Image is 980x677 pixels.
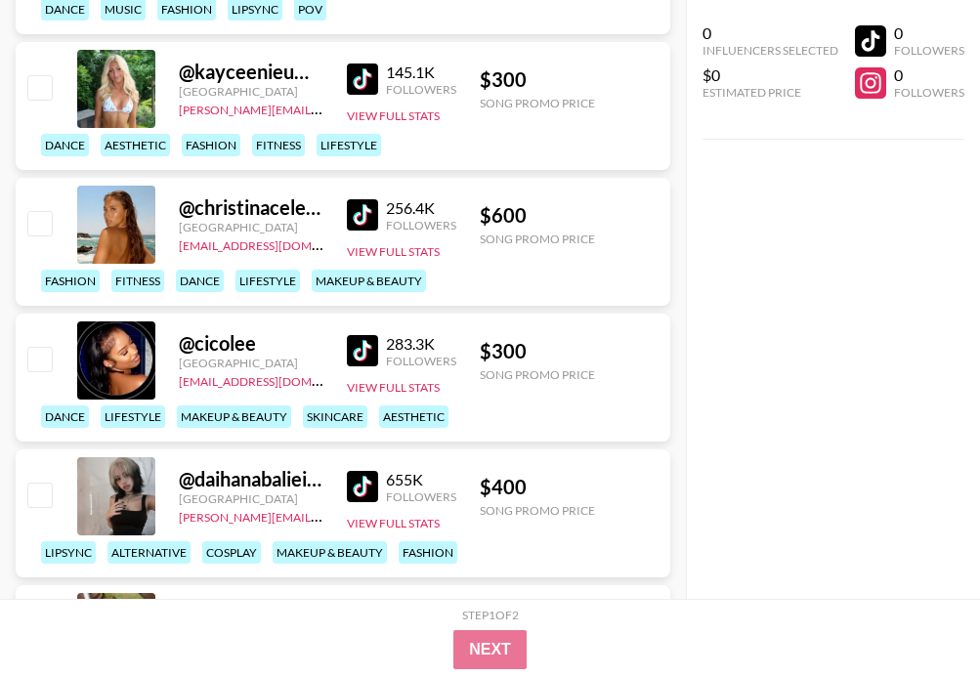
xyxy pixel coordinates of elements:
div: [GEOGRAPHIC_DATA] [179,356,323,370]
div: lifestyle [101,405,165,428]
div: $ 600 [480,203,595,228]
div: 0 [703,23,838,43]
div: [GEOGRAPHIC_DATA] [179,84,323,99]
div: 145.1K [386,63,456,82]
div: fitness [111,270,164,292]
div: Followers [386,218,456,233]
button: View Full Stats [347,244,440,259]
div: Followers [894,43,964,58]
button: View Full Stats [347,380,440,395]
div: 655K [386,470,456,489]
a: [EMAIL_ADDRESS][DOMAIN_NAME] [179,234,375,253]
div: Song Promo Price [480,367,595,382]
div: @ cicolee [179,331,323,356]
div: $ 400 [480,475,595,499]
img: TikTok [347,335,378,366]
div: skincare [303,405,367,428]
div: $ 300 [480,339,595,363]
img: TikTok [347,63,378,95]
div: makeup & beauty [273,541,387,564]
div: fitness [252,134,305,156]
iframe: Drift Widget Chat Controller [882,579,957,654]
div: fashion [399,541,457,564]
button: View Full Stats [347,516,440,530]
div: fashion [182,134,240,156]
img: TikTok [347,471,378,502]
div: Followers [386,354,456,368]
div: aesthetic [379,405,448,428]
div: lifestyle [235,270,300,292]
div: $0 [703,65,838,85]
div: @ kayceenieuwendyk [179,60,323,84]
img: TikTok [347,199,378,231]
a: [PERSON_NAME][EMAIL_ADDRESS][PERSON_NAME][DOMAIN_NAME] [179,506,561,525]
div: Followers [386,82,456,97]
div: Influencers Selected [703,43,838,58]
a: [EMAIL_ADDRESS][DOMAIN_NAME] [179,370,375,389]
div: lifestyle [317,134,381,156]
div: alternative [107,541,191,564]
button: Next [453,630,527,669]
div: [GEOGRAPHIC_DATA] [179,491,323,506]
div: dance [176,270,224,292]
div: Followers [386,489,456,504]
div: lipsync [41,541,96,564]
div: $ 300 [480,67,595,92]
div: aesthetic [101,134,170,156]
div: Followers [894,85,964,100]
div: makeup & beauty [177,405,291,428]
div: Song Promo Price [480,232,595,246]
div: dance [41,134,89,156]
div: Song Promo Price [480,96,595,110]
div: [GEOGRAPHIC_DATA] [179,220,323,234]
div: Estimated Price [703,85,838,100]
div: dance [41,405,89,428]
div: 0 [894,65,964,85]
div: fashion [41,270,100,292]
div: Step 1 of 2 [462,608,519,622]
div: @ christinacelentino [179,195,323,220]
div: 283.3K [386,334,456,354]
button: View Full Stats [347,108,440,123]
div: 256.4K [386,198,456,218]
div: Song Promo Price [480,503,595,518]
div: cosplay [202,541,261,564]
div: @ daihanabalieiro [179,467,323,491]
div: 0 [894,23,964,43]
div: makeup & beauty [312,270,426,292]
a: [PERSON_NAME][EMAIL_ADDRESS][PERSON_NAME][DOMAIN_NAME] [179,99,561,117]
